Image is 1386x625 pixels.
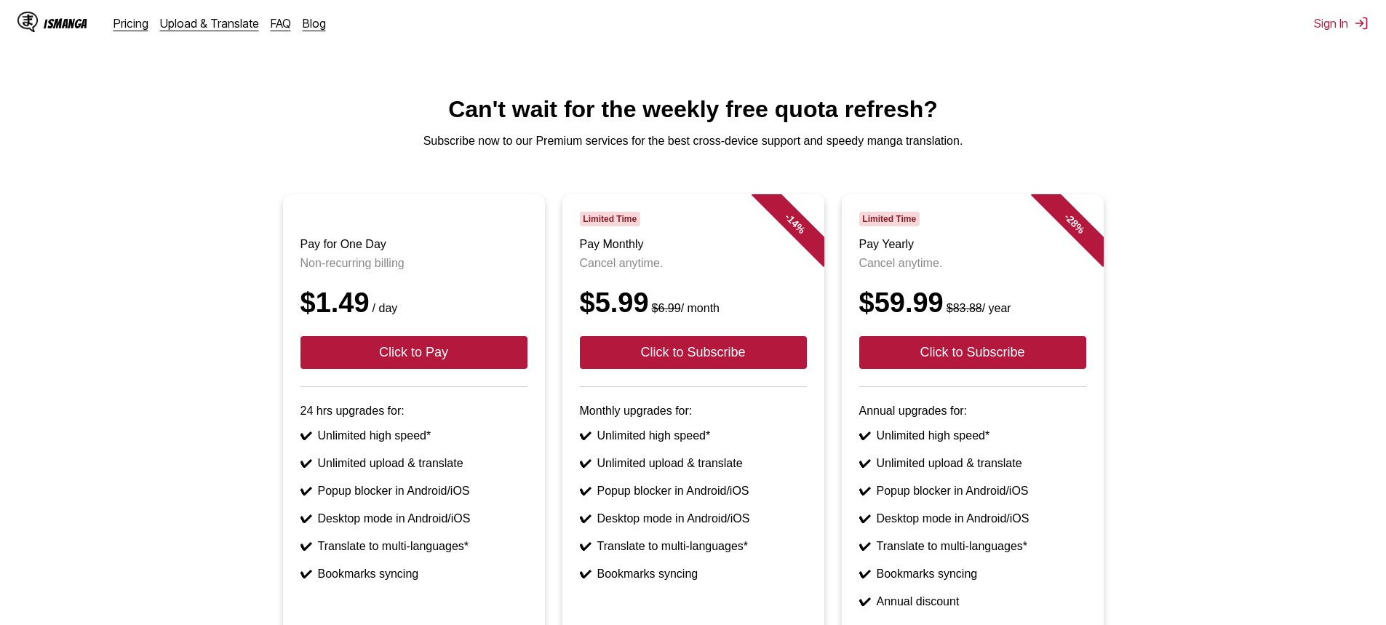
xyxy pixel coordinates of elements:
[580,405,807,418] p: Monthly upgrades for:
[580,568,592,580] b: ✔
[300,257,527,270] p: Non-recurring billing
[300,457,527,470] li: Unlimited upload & translate
[859,457,1086,470] li: Unlimited upload & translate
[947,302,982,314] s: $83.88
[300,457,312,469] b: ✔
[17,12,38,32] img: IsManga Logo
[859,429,871,442] b: ✔
[859,336,1086,369] button: Click to Subscribe
[649,302,720,314] small: / month
[300,287,527,319] div: $1.49
[300,540,527,553] li: Translate to multi-languages*
[580,485,807,498] li: Popup blocker in Android/iOS
[44,17,87,31] div: IsManga
[859,212,920,226] span: Limited Time
[580,485,592,497] b: ✔
[12,135,1374,148] p: Subscribe now to our Premium services for the best cross-device support and speedy manga translat...
[580,429,807,442] li: Unlimited high speed*
[859,568,1086,581] li: Bookmarks syncing
[859,257,1086,270] p: Cancel anytime.
[300,568,312,580] b: ✔
[859,568,871,580] b: ✔
[300,512,312,525] b: ✔
[859,540,1086,553] li: Translate to multi-languages*
[859,595,1086,608] li: Annual discount
[12,96,1374,123] h1: Can't wait for the weekly free quota refresh?
[300,336,527,369] button: Click to Pay
[160,16,259,31] a: Upload & Translate
[580,287,807,319] div: $5.99
[300,512,527,525] li: Desktop mode in Android/iOS
[859,540,871,552] b: ✔
[300,485,312,497] b: ✔
[300,405,527,418] p: 24 hrs upgrades for:
[859,287,1086,319] div: $59.99
[859,405,1086,418] p: Annual upgrades for:
[859,595,871,608] b: ✔
[859,512,1086,525] li: Desktop mode in Android/iOS
[300,429,527,442] li: Unlimited high speed*
[859,429,1086,442] li: Unlimited high speed*
[580,540,807,553] li: Translate to multi-languages*
[652,302,681,314] s: $6.99
[944,302,1011,314] small: / year
[580,257,807,270] p: Cancel anytime.
[271,16,291,31] a: FAQ
[17,12,113,35] a: IsManga LogoIsManga
[859,485,1086,498] li: Popup blocker in Android/iOS
[580,336,807,369] button: Click to Subscribe
[1030,180,1118,267] div: - 28 %
[580,512,592,525] b: ✔
[859,485,871,497] b: ✔
[580,212,640,226] span: Limited Time
[580,512,807,525] li: Desktop mode in Android/iOS
[300,238,527,251] h3: Pay for One Day
[303,16,326,31] a: Blog
[859,512,871,525] b: ✔
[300,540,312,552] b: ✔
[580,457,807,470] li: Unlimited upload & translate
[580,568,807,581] li: Bookmarks syncing
[1314,16,1369,31] button: Sign In
[580,457,592,469] b: ✔
[580,540,592,552] b: ✔
[300,429,312,442] b: ✔
[751,180,838,267] div: - 14 %
[370,302,398,314] small: / day
[1354,16,1369,31] img: Sign out
[300,485,527,498] li: Popup blocker in Android/iOS
[580,429,592,442] b: ✔
[859,457,871,469] b: ✔
[580,238,807,251] h3: Pay Monthly
[859,238,1086,251] h3: Pay Yearly
[300,568,527,581] li: Bookmarks syncing
[113,16,148,31] a: Pricing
